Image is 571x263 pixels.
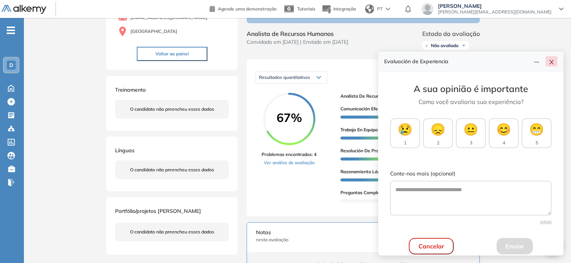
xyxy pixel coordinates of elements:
[503,140,505,146] span: 4
[431,43,459,49] span: Não avaliado
[1,5,46,14] img: Logotipo
[340,189,401,196] span: Preguntas complementarias
[130,229,214,235] span: O candidato não preencheu esses dados
[218,6,277,12] span: Agende uma demonstração
[7,30,15,31] i: -
[463,120,478,138] span: 😐
[534,59,540,65] span: line
[130,166,214,173] span: O candidato não preencheu esses dados
[378,126,407,133] button: Ver detalhes
[522,118,552,148] button: 😁5
[130,28,177,35] span: [GEOGRAPHIC_DATA]
[262,159,317,166] a: Ver análise de avaliação
[210,4,277,13] a: Agende uma demonstração
[340,168,413,175] span: Razonamiento Lógico - Intermedio
[531,56,543,67] button: line
[497,238,533,254] button: Enviar
[377,6,383,12] span: PT
[390,170,552,178] label: Conte-nos mais (opcional)
[365,4,374,13] img: world
[404,140,407,146] span: 1
[340,126,378,133] span: Trabajo en Equipo
[390,97,552,106] p: Como você avaliaria sua experiência?
[115,86,146,93] span: Treinamento
[438,9,552,15] span: [PERSON_NAME][EMAIL_ADDRESS][DOMAIN_NAME]
[297,6,315,12] span: Tutoriais
[340,93,465,100] span: Analista de Recursos Humanos
[422,29,480,38] span: Estado da avaliação
[259,74,310,80] span: Resultados quantitativos
[340,147,422,154] span: Resolución de problemas - Intermedio
[438,3,552,9] span: [PERSON_NAME]
[340,105,388,112] span: Comunicación Efectiva
[247,29,348,38] span: Analista de Recursos Humanos
[390,83,552,94] h3: A sua opinião é importante
[535,140,538,146] span: 5
[430,120,445,138] span: 😞
[247,38,348,46] span: Convidado em [DATE] | Enviado em [DATE]
[390,118,420,148] button: 😢1
[384,58,531,65] h4: Evaluación de Experiencia
[462,43,466,48] img: ícone de seta
[437,140,439,146] span: 2
[529,120,544,138] span: 😁
[321,1,356,17] button: Integração
[263,111,315,123] span: 67%
[398,120,413,138] span: 😢
[333,6,356,12] span: Integração
[262,151,317,158] span: Problemas encontrados: 4
[256,236,470,243] span: nesta avaliação
[549,59,555,65] span: close
[115,147,135,154] span: Línguas
[115,208,201,214] span: Portfólio/projetos [PERSON_NAME]
[256,229,470,236] span: Notas
[470,140,472,146] span: 3
[137,47,207,61] button: Voltar ao painel
[546,56,558,67] button: close
[9,62,13,68] span: D
[390,219,552,226] div: 0 /500
[496,120,511,138] span: 😊
[409,238,454,254] button: Cancelar
[456,118,486,148] button: 😐3
[489,118,519,148] button: 😊4
[423,118,453,148] button: 😞2
[130,106,214,113] span: O candidato não preencheu esses dados
[386,7,390,10] img: arrow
